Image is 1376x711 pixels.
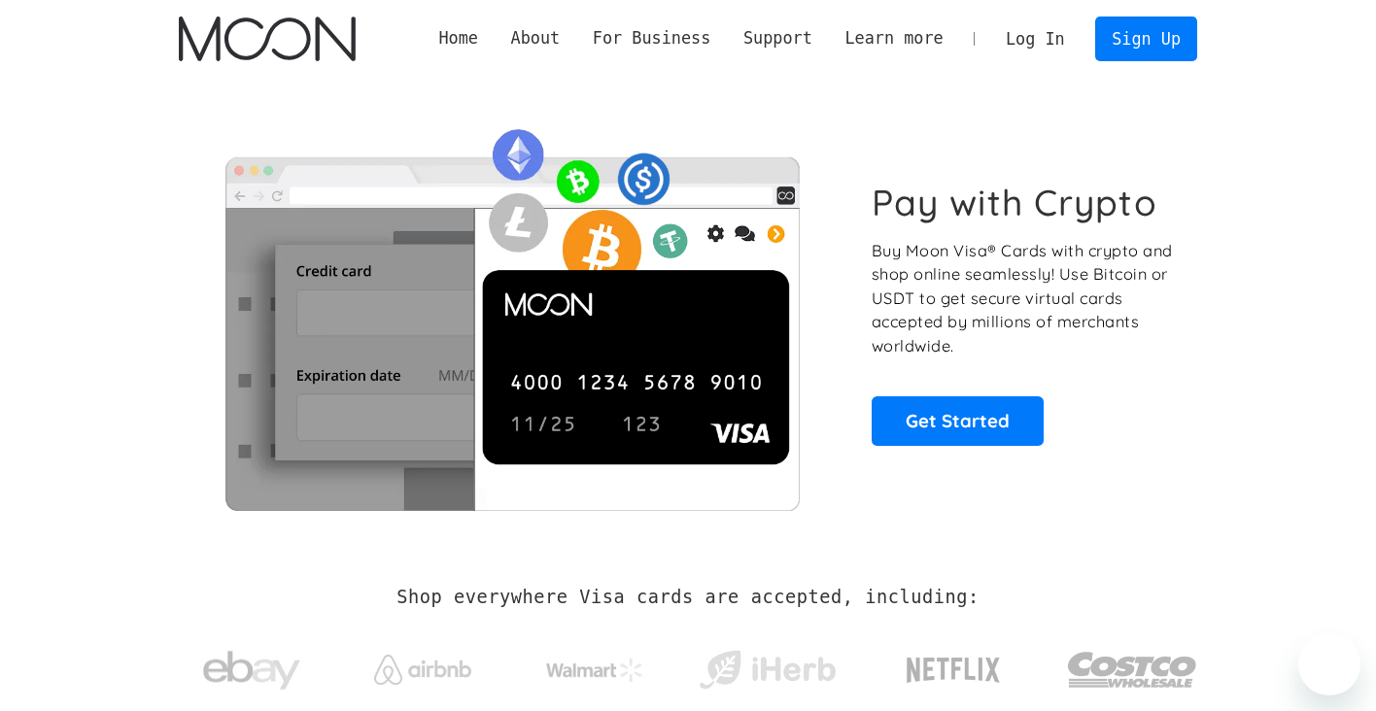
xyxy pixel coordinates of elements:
[523,639,668,692] a: Walmart
[423,26,495,51] a: Home
[1067,633,1197,706] img: Costco
[989,17,1081,60] a: Log In
[695,645,840,695] img: iHerb
[495,26,576,51] div: About
[203,640,300,701] img: ebay
[511,26,561,51] div: About
[829,26,960,51] div: Learn more
[872,396,1044,445] a: Get Started
[743,26,812,51] div: Support
[576,26,727,51] div: For Business
[872,181,1157,224] h1: Pay with Crypto
[593,26,710,51] div: For Business
[351,635,496,694] a: Airbnb
[396,587,979,608] h2: Shop everywhere Visa cards are accepted, including:
[867,626,1041,704] a: Netflix
[179,621,324,711] a: ebay
[695,626,840,705] a: iHerb
[546,659,643,682] img: Walmart
[1095,17,1196,60] a: Sign Up
[179,17,355,61] img: Moon Logo
[872,239,1176,358] p: Buy Moon Visa® Cards with crypto and shop online seamlessly! Use Bitcoin or USDT to get secure vi...
[727,26,828,51] div: Support
[179,116,844,510] img: Moon Cards let you spend your crypto anywhere Visa is accepted.
[905,646,1002,694] img: Netflix
[844,26,943,51] div: Learn more
[374,655,471,685] img: Airbnb
[1298,633,1360,695] iframe: Кнопка запуска окна обмена сообщениями
[179,17,355,61] a: home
